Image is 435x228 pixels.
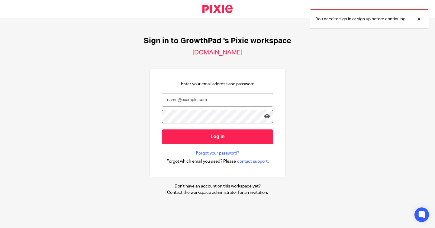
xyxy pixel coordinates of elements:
[192,49,243,57] h2: [DOMAIN_NAME]
[166,158,236,164] span: Forgot which email you used? Please
[162,93,273,107] input: name@example.com
[144,36,291,46] h1: Sign in to GrowthPad 's Pixie workspace
[162,129,273,144] input: Log in
[237,158,268,164] span: contact support
[167,190,268,196] p: Contact the workspace administrator for an invitation.
[181,81,254,87] p: Enter your email address and password
[166,158,269,165] div: .
[316,16,406,22] p: You need to sign in or sign up before continuing.
[167,183,268,189] p: Don't have an account on this workspace yet?
[196,150,239,156] a: Forgot your password?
